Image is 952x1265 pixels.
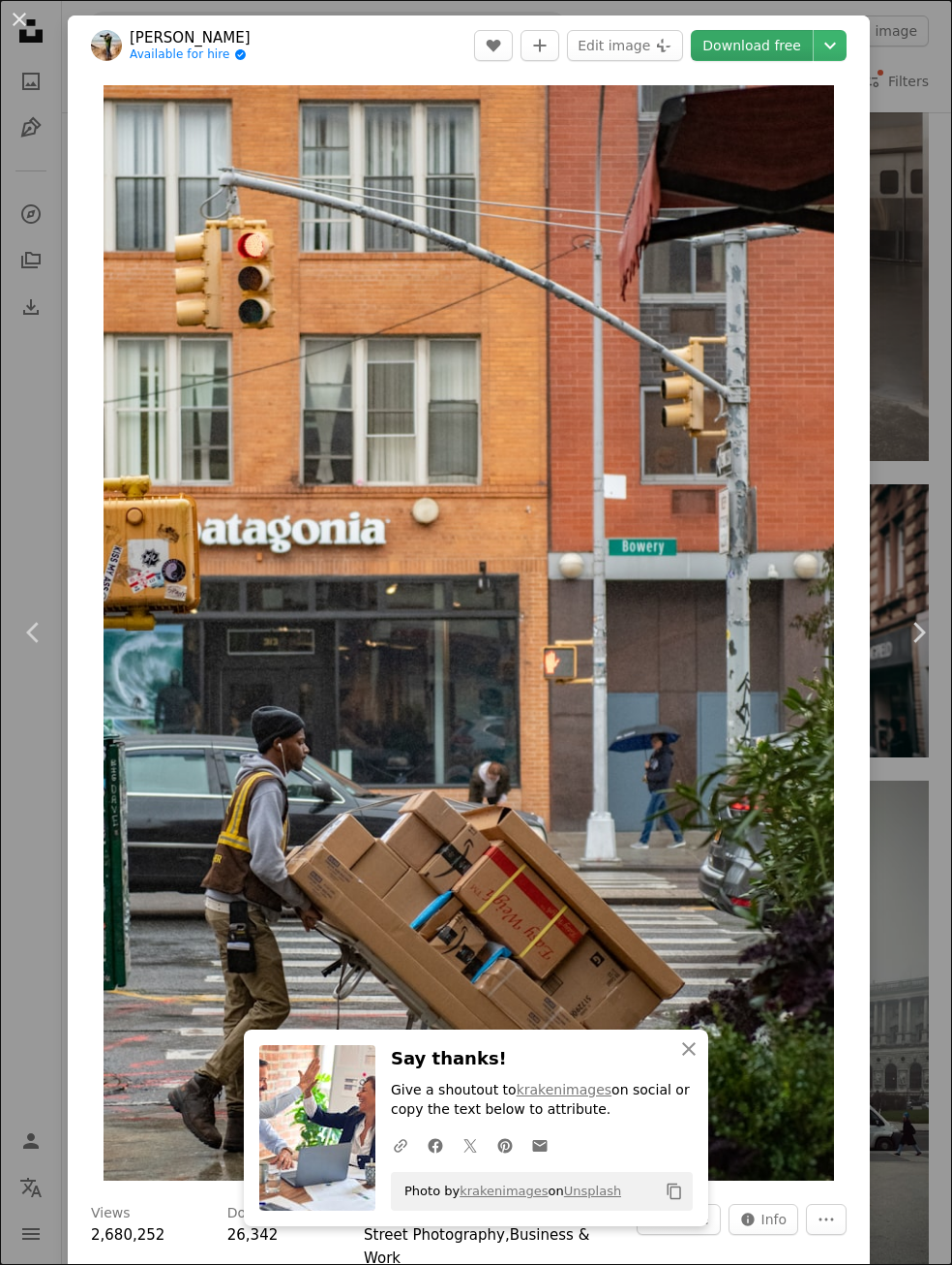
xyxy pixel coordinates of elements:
[488,1126,522,1164] a: Share on Pinterest
[395,1176,621,1207] span: Photo by on
[391,1045,693,1073] h3: Say thanks!
[761,1205,788,1234] span: Info
[104,85,833,1181] button: Zoom in on this image
[227,1204,302,1223] h3: Downloads
[130,28,251,47] a: [PERSON_NAME]
[806,1204,847,1235] button: More Actions
[104,85,833,1181] img: man in green jacket and black pants standing in front of brown building during daytime
[567,30,683,61] button: Edit image
[453,1126,488,1164] a: Share on Twitter
[814,30,847,61] button: Choose download size
[658,1175,691,1208] button: Copy to clipboard
[364,1226,505,1244] a: Street Photography
[460,1184,548,1198] a: krakenimages
[691,30,813,61] a: Download free
[91,1226,164,1244] span: 2,680,252
[91,30,122,61] img: Go to Wynand van Poortvliet's profile
[729,1204,799,1235] button: Stats about this image
[522,1126,557,1164] a: Share over email
[517,1082,611,1097] a: krakenimages
[884,540,952,725] a: Next
[91,1204,131,1223] h3: Views
[130,47,251,63] a: Available for hire
[564,1184,621,1198] a: Unsplash
[227,1226,279,1244] span: 26,342
[521,30,559,61] button: Add to Collection
[505,1226,510,1244] span: ,
[418,1126,453,1164] a: Share on Facebook
[474,30,513,61] button: Like
[391,1081,693,1120] p: Give a shoutout to on social or copy the text below to attribute.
